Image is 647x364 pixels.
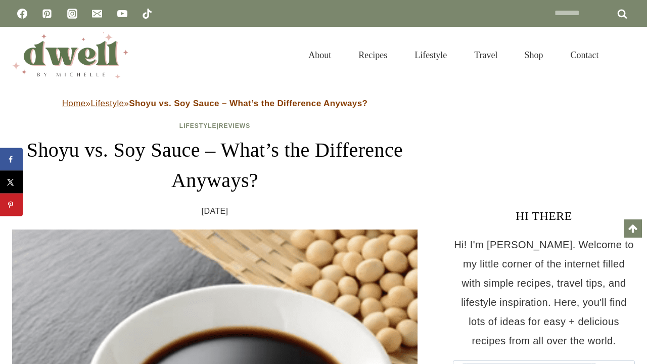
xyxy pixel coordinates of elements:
[12,32,128,78] img: DWELL by michelle
[202,204,228,219] time: [DATE]
[112,4,132,24] a: YouTube
[453,235,635,350] p: Hi! I'm [PERSON_NAME]. Welcome to my little corner of the internet filled with simple recipes, tr...
[179,122,217,129] a: Lifestyle
[453,207,635,225] h3: HI THERE
[557,37,613,73] a: Contact
[624,219,642,238] a: Scroll to top
[62,99,86,108] a: Home
[460,37,511,73] a: Travel
[295,37,345,73] a: About
[295,37,613,73] nav: Primary Navigation
[62,4,82,24] a: Instagram
[219,122,250,129] a: Reviews
[618,47,635,64] button: View Search Form
[401,37,460,73] a: Lifestyle
[37,4,57,24] a: Pinterest
[179,122,250,129] span: |
[137,4,157,24] a: TikTok
[62,99,368,108] span: » »
[12,135,418,196] h1: Shoyu vs. Soy Sauce – What’s the Difference Anyways?
[87,4,107,24] a: Email
[12,4,32,24] a: Facebook
[129,99,367,108] strong: Shoyu vs. Soy Sauce – What’s the Difference Anyways?
[345,37,401,73] a: Recipes
[90,99,124,108] a: Lifestyle
[511,37,557,73] a: Shop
